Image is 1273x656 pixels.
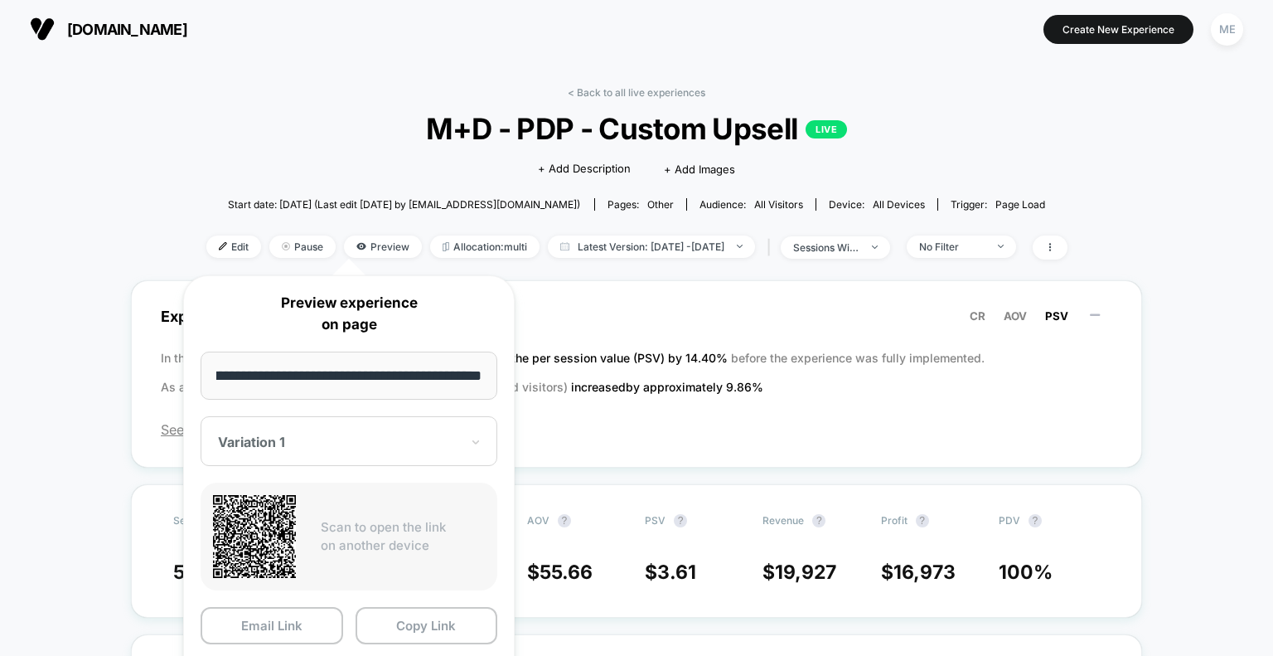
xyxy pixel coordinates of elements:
[763,236,781,260] span: |
[249,111,1024,146] span: M+D - PDP - Custom Upsell
[812,514,825,527] button: ?
[762,561,836,584] span: $
[1045,309,1068,323] span: PSV
[816,198,937,211] span: Device:
[657,561,696,584] span: 3.61
[282,242,290,250] img: end
[568,86,705,99] a: < Back to all live experiences
[538,161,631,177] span: + Add Description
[893,561,956,584] span: 16,973
[1206,12,1248,46] button: ME
[881,561,956,584] span: $
[527,561,593,584] span: $
[806,120,847,138] p: LIVE
[1040,309,1073,323] button: PSV
[674,514,687,527] button: ?
[321,518,485,556] p: Scan to open the link on another device
[999,309,1032,323] button: AOV
[161,421,1112,438] span: See the latest version of the report
[699,198,803,211] div: Audience:
[1029,514,1042,527] button: ?
[443,242,449,251] img: rebalance
[361,351,731,365] span: the new variation increased the per session value (PSV) by 14.40 %
[881,514,908,527] span: Profit
[645,514,666,527] span: PSV
[206,236,261,258] span: Edit
[951,198,1045,211] div: Trigger:
[998,245,1004,248] img: end
[1043,15,1193,44] button: Create New Experience
[201,607,343,644] button: Email Link
[775,561,836,584] span: 19,927
[999,514,1020,527] span: PDV
[737,245,743,248] img: end
[965,309,990,323] button: CR
[645,561,696,584] span: $
[161,343,1112,401] p: In the latest A/B test (run for 7 days), before the experience was fully implemented. As a result...
[970,309,985,323] span: CR
[548,236,755,258] span: Latest Version: [DATE] - [DATE]
[571,380,763,394] span: increased by approximately 9.86 %
[356,607,498,644] button: Copy Link
[540,561,593,584] span: 55.66
[873,198,925,211] span: all devices
[995,198,1045,211] span: Page Load
[558,514,571,527] button: ?
[527,514,549,527] span: AOV
[664,163,735,176] span: + Add Images
[228,198,580,211] span: Start date: [DATE] (Last edit [DATE] by [EMAIL_ADDRESS][DOMAIN_NAME])
[793,241,859,254] div: sessions with impression
[919,241,985,253] div: No Filter
[1004,309,1027,323] span: AOV
[647,198,674,211] span: other
[560,242,569,250] img: calendar
[762,514,804,527] span: Revenue
[201,293,497,335] p: Preview experience on page
[872,245,878,249] img: end
[607,198,674,211] div: Pages:
[219,242,227,250] img: edit
[430,236,540,258] span: Allocation: multi
[999,561,1053,584] span: 100 %
[25,16,192,42] button: [DOMAIN_NAME]
[269,236,336,258] span: Pause
[161,298,1112,335] span: Experience Summary (Per Session Value)
[916,514,929,527] button: ?
[344,236,422,258] span: Preview
[67,21,187,38] span: [DOMAIN_NAME]
[1211,13,1243,46] div: ME
[754,198,803,211] span: All Visitors
[30,17,55,41] img: Visually logo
